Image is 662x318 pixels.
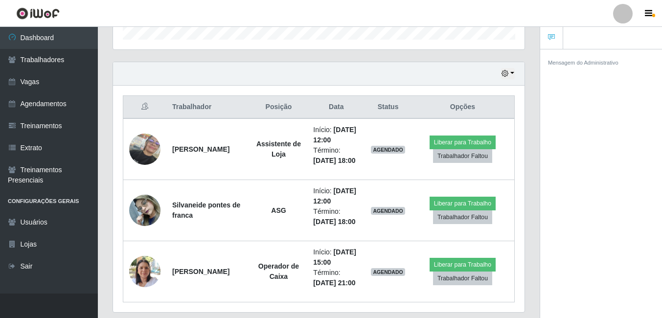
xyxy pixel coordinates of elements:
button: Liberar para Trabalho [430,258,496,272]
span: AGENDADO [371,268,405,276]
strong: Silvaneide pontes de franca [172,201,240,219]
th: Opções [411,96,515,119]
img: 1720171489810.jpeg [129,134,160,165]
li: Término: [313,268,359,288]
time: [DATE] 21:00 [313,279,355,287]
time: [DATE] 12:00 [313,187,356,205]
time: [DATE] 15:00 [313,248,356,266]
time: [DATE] 18:00 [313,157,355,164]
li: Início: [313,247,359,268]
th: Trabalhador [166,96,250,119]
button: Trabalhador Faltou [433,272,492,285]
strong: [PERSON_NAME] [172,268,229,275]
img: 1726671654574.jpeg [129,250,160,292]
span: AGENDADO [371,146,405,154]
time: [DATE] 18:00 [313,218,355,226]
th: Posição [250,96,308,119]
strong: [PERSON_NAME] [172,145,229,153]
button: Trabalhador Faltou [433,149,492,163]
small: Mensagem do Administrativo [548,60,618,66]
li: Início: [313,186,359,206]
strong: Assistente de Loja [256,140,301,158]
time: [DATE] 12:00 [313,126,356,144]
th: Status [365,96,411,119]
button: Liberar para Trabalho [430,136,496,149]
li: Início: [313,125,359,145]
img: 1745451442211.jpeg [129,189,160,231]
li: Término: [313,145,359,166]
strong: ASG [271,206,286,214]
strong: Operador de Caixa [258,262,299,280]
th: Data [307,96,365,119]
button: Liberar para Trabalho [430,197,496,210]
img: CoreUI Logo [16,7,60,20]
button: Trabalhador Faltou [433,210,492,224]
li: Término: [313,206,359,227]
span: AGENDADO [371,207,405,215]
